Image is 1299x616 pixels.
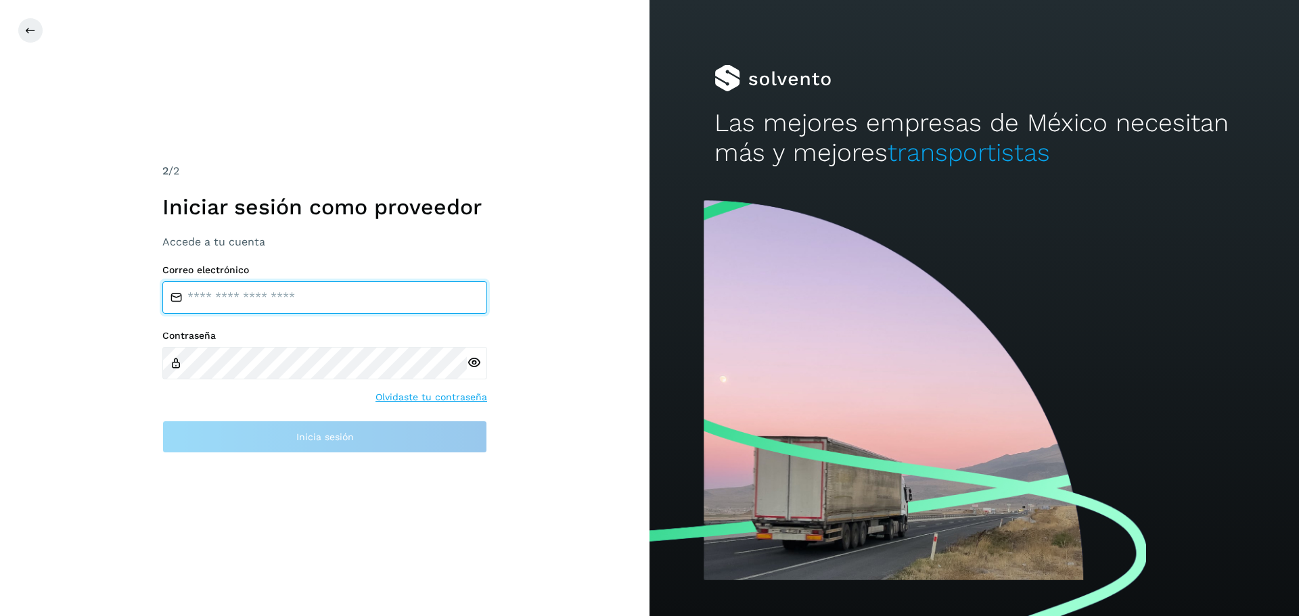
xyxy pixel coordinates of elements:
[375,390,487,404] a: Olvidaste tu contraseña
[162,163,487,179] div: /2
[162,264,487,276] label: Correo electrónico
[162,194,487,220] h1: Iniciar sesión como proveedor
[162,421,487,453] button: Inicia sesión
[162,235,487,248] h3: Accede a tu cuenta
[296,432,354,442] span: Inicia sesión
[888,138,1050,167] span: transportistas
[162,330,487,341] label: Contraseña
[714,108,1234,168] h2: Las mejores empresas de México necesitan más y mejores
[162,164,168,177] span: 2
